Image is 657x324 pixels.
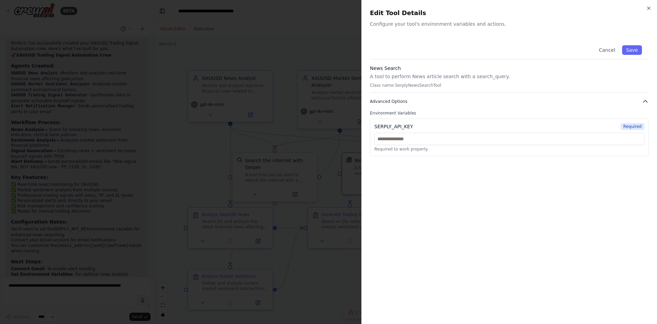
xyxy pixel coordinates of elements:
[370,65,649,72] h3: News Search
[370,8,649,18] h2: Edit Tool Details
[595,45,619,55] button: Cancel
[370,98,649,105] button: Advanced Options
[370,99,407,104] span: Advanced Options
[374,123,413,130] div: SERPLY_API_KEY
[370,110,649,116] label: Environment Variables
[622,45,642,55] button: Save
[370,21,649,27] p: Configure your tool's environment variables and actions.
[621,123,644,130] span: Required
[370,83,649,88] p: Class name: SerplyNewsSearchTool
[374,146,644,152] p: Required to work properly.
[370,73,649,80] p: A tool to perform News article search with a search_query.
